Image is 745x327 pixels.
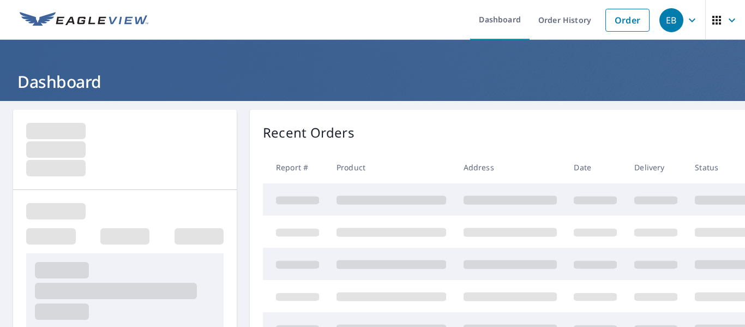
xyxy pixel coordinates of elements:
[263,123,355,142] p: Recent Orders
[626,151,686,183] th: Delivery
[659,8,683,32] div: EB
[263,151,328,183] th: Report #
[605,9,650,32] a: Order
[20,12,148,28] img: EV Logo
[455,151,566,183] th: Address
[328,151,455,183] th: Product
[13,70,732,93] h1: Dashboard
[565,151,626,183] th: Date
